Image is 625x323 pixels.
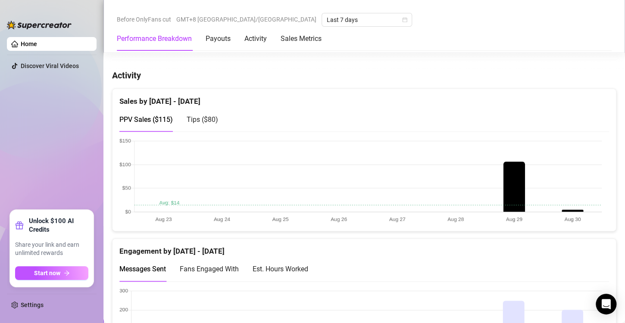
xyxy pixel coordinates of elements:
[34,270,60,276] span: Start now
[119,265,166,273] span: Messages Sent
[15,241,88,258] span: Share your link and earn unlimited rewards
[112,69,616,81] h4: Activity
[327,13,407,26] span: Last 7 days
[119,115,173,124] span: PPV Sales ( $115 )
[21,62,79,69] a: Discover Viral Videos
[117,34,192,44] div: Performance Breakdown
[21,301,44,308] a: Settings
[119,239,609,257] div: Engagement by [DATE] - [DATE]
[64,270,70,276] span: arrow-right
[15,266,88,280] button: Start nowarrow-right
[402,17,407,22] span: calendar
[206,34,231,44] div: Payouts
[253,264,308,274] div: Est. Hours Worked
[7,21,72,29] img: logo-BBDzfeDw.svg
[180,265,239,273] span: Fans Engaged With
[244,34,267,44] div: Activity
[119,89,609,107] div: Sales by [DATE] - [DATE]
[21,40,37,47] a: Home
[15,221,24,230] span: gift
[281,34,322,44] div: Sales Metrics
[187,115,218,124] span: Tips ( $80 )
[596,294,616,314] div: Open Intercom Messenger
[29,217,88,234] strong: Unlock $100 AI Credits
[117,13,171,26] span: Before OnlyFans cut
[176,13,316,26] span: GMT+8 [GEOGRAPHIC_DATA]/[GEOGRAPHIC_DATA]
